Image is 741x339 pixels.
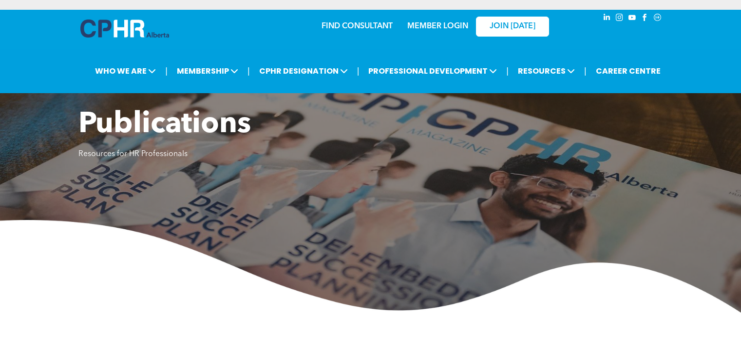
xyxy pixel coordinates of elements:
img: A blue and white logo for cp alberta [80,20,169,38]
span: PROFESSIONAL DEVELOPMENT [365,62,500,80]
span: MEMBERSHIP [174,62,241,80]
a: instagram [614,12,625,25]
a: linkedin [602,12,612,25]
li: | [506,61,509,81]
span: JOIN [DATE] [490,22,535,31]
span: RESOURCES [515,62,578,80]
a: JOIN [DATE] [476,17,549,37]
span: Publications [78,110,251,140]
li: | [357,61,360,81]
li: | [165,61,168,81]
a: facebook [640,12,650,25]
a: youtube [627,12,638,25]
li: | [247,61,250,81]
span: CPHR DESIGNATION [256,62,351,80]
a: CAREER CENTRE [593,62,664,80]
span: Resources for HR Professionals [78,150,188,158]
a: Social network [652,12,663,25]
span: WHO WE ARE [92,62,159,80]
a: MEMBER LOGIN [407,22,468,30]
a: FIND CONSULTANT [322,22,393,30]
li: | [584,61,587,81]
